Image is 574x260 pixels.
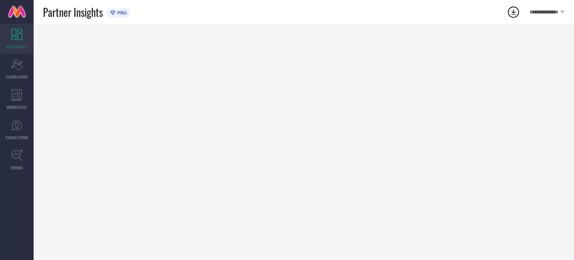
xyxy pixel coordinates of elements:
span: Partner Insights [43,4,103,20]
span: TRENDS [10,165,23,171]
div: Open download list [507,5,520,19]
span: PRO [115,10,127,16]
span: DASHBOARD [7,44,27,49]
span: SUGGESTIONS [6,135,28,140]
span: WORKSPACE [7,104,27,110]
span: SCORECARDS [6,74,28,80]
